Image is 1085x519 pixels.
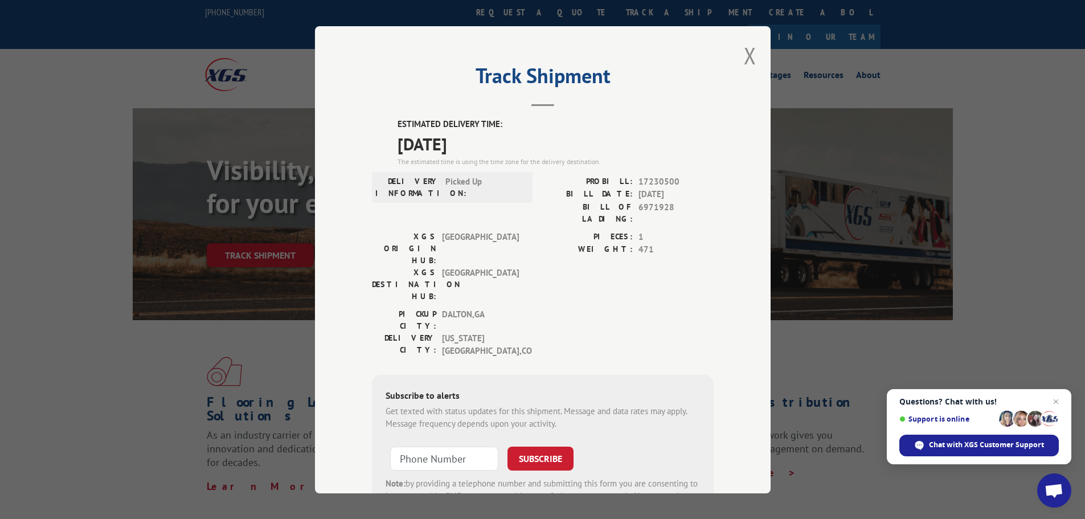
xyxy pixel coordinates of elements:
[543,188,633,201] label: BILL DATE:
[899,397,1059,406] span: Questions? Chat with us!
[386,404,700,430] div: Get texted with status updates for this shipment. Message and data rates may apply. Message frequ...
[442,230,519,266] span: [GEOGRAPHIC_DATA]
[386,388,700,404] div: Subscribe to alerts
[372,68,714,89] h2: Track Shipment
[507,446,574,470] button: SUBSCRIBE
[372,332,436,357] label: DELIVERY CITY:
[638,201,714,224] span: 6971928
[638,175,714,188] span: 17230500
[638,188,714,201] span: [DATE]
[386,477,406,488] strong: Note:
[543,243,633,256] label: WEIGHT:
[445,175,522,199] span: Picked Up
[372,266,436,302] label: XGS DESTINATION HUB:
[543,175,633,188] label: PROBILL:
[386,477,700,516] div: by providing a telephone number and submitting this form you are consenting to be contacted by SM...
[638,230,714,243] span: 1
[442,308,519,332] span: DALTON , GA
[899,415,995,423] span: Support is online
[638,243,714,256] span: 471
[390,446,498,470] input: Phone Number
[744,40,756,71] button: Close modal
[1037,473,1071,508] div: Open chat
[372,230,436,266] label: XGS ORIGIN HUB:
[899,435,1059,456] div: Chat with XGS Customer Support
[442,266,519,302] span: [GEOGRAPHIC_DATA]
[442,332,519,357] span: [US_STATE][GEOGRAPHIC_DATA] , CO
[543,230,633,243] label: PIECES:
[543,201,633,224] label: BILL OF LADING:
[398,130,714,156] span: [DATE]
[398,156,714,166] div: The estimated time is using the time zone for the delivery destination.
[1049,395,1063,408] span: Close chat
[929,440,1044,450] span: Chat with XGS Customer Support
[372,308,436,332] label: PICKUP CITY:
[375,175,440,199] label: DELIVERY INFORMATION:
[398,118,714,131] label: ESTIMATED DELIVERY TIME:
